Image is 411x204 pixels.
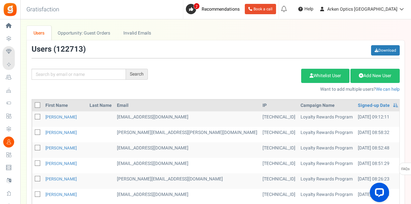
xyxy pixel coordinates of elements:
td: [DATE] 09:12:11 [355,111,401,127]
h3: Gratisfaction [19,3,66,16]
a: We can help [376,86,400,93]
span: 122713 [56,44,83,55]
a: Book a call [245,4,276,14]
a: [PERSON_NAME] [45,114,77,120]
a: Whitelist User [301,69,349,83]
td: General [114,173,260,189]
span: Help [303,6,313,12]
a: [PERSON_NAME] [45,191,77,198]
td: Loyalty Rewards Program [298,158,355,173]
td: [DATE] 08:52:48 [355,142,401,158]
td: [TECHNICAL_ID] [260,111,298,127]
td: [EMAIL_ADDRESS][DOMAIN_NAME] [114,111,260,127]
input: Search by email or name [32,69,126,80]
th: Last Name [87,100,114,111]
a: Opportunity: Guest Orders [51,26,117,40]
img: Gratisfaction [3,2,17,17]
td: [TECHNICAL_ID] [260,142,298,158]
td: [EMAIL_ADDRESS][DOMAIN_NAME] [114,158,260,173]
a: Add New User [350,69,400,83]
td: [DATE] 08:58:32 [355,127,401,142]
a: Download [371,45,400,56]
a: Users [27,26,51,40]
td: [TECHNICAL_ID] [260,173,298,189]
span: FAQs [401,163,410,175]
td: [PERSON_NAME][EMAIL_ADDRESS][PERSON_NAME][DOMAIN_NAME] [114,127,260,142]
th: First Name [43,100,87,111]
span: 2 [194,3,200,9]
a: 2 Recommendations [186,4,242,14]
a: [PERSON_NAME] [45,145,77,151]
a: Invalid Emails [117,26,158,40]
div: Search [126,69,148,80]
a: [PERSON_NAME] [45,176,77,182]
td: [TECHNICAL_ID] [260,127,298,142]
a: [PERSON_NAME] [45,129,77,136]
h3: Users ( ) [32,45,86,54]
span: Arken Optics [GEOGRAPHIC_DATA] [327,6,397,13]
p: Want to add multiple users? [158,86,400,93]
th: IP [260,100,298,111]
td: [DATE] 08:26:23 [355,173,401,189]
a: [PERSON_NAME] [45,160,77,167]
a: Help [296,4,316,14]
td: [DATE] 08:51:29 [355,158,401,173]
th: Email [114,100,260,111]
td: [TECHNICAL_ID] [260,158,298,173]
a: Signed-up Date [358,102,390,109]
td: Loyalty Rewards Program [298,127,355,142]
td: [EMAIL_ADDRESS][DOMAIN_NAME] [114,142,260,158]
td: Loyalty Rewards Program [298,142,355,158]
td: Loyalty Rewards Program [298,111,355,127]
th: Campaign Name [298,100,355,111]
span: Recommendations [202,6,240,13]
td: Loyalty Rewards Program [298,173,355,189]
